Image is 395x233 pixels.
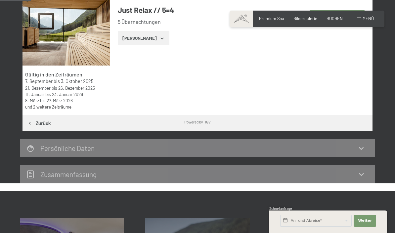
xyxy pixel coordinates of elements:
[118,5,294,15] h3: Just Relax // 5=4
[269,207,292,210] span: Schnellanfrage
[25,91,108,97] div: bis
[327,16,343,21] a: BUCHEN
[118,31,169,46] button: [PERSON_NAME]
[22,115,56,131] button: Zurück
[293,16,317,21] a: Bildergalerie
[40,170,97,178] h2: Zusammen­fassung
[354,215,376,227] button: Weiter
[25,85,51,91] time: 21.12.2025
[25,104,71,110] a: und 2 weitere Zeiträume
[363,16,374,21] span: Menü
[25,98,39,103] time: 08.03.2026
[25,71,82,77] strong: Gültig in den Zeiträumen
[25,78,108,85] div: bis
[358,218,372,223] span: Weiter
[40,144,95,152] h2: Persönliche Daten
[52,91,83,97] time: 23.01.2026
[184,119,211,124] div: Powered by HGV
[25,91,44,97] time: 11.01.2026
[310,10,365,25] button: Verfügbarkeit prüfen
[47,98,73,103] time: 27.03.2026
[61,78,93,84] time: 03.10.2025
[118,18,294,25] li: 5 Übernachtungen
[25,85,108,91] div: bis
[259,16,284,21] a: Premium Spa
[25,78,53,84] time: 07.09.2025
[25,97,108,104] div: bis
[58,85,95,91] time: 26.12.2025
